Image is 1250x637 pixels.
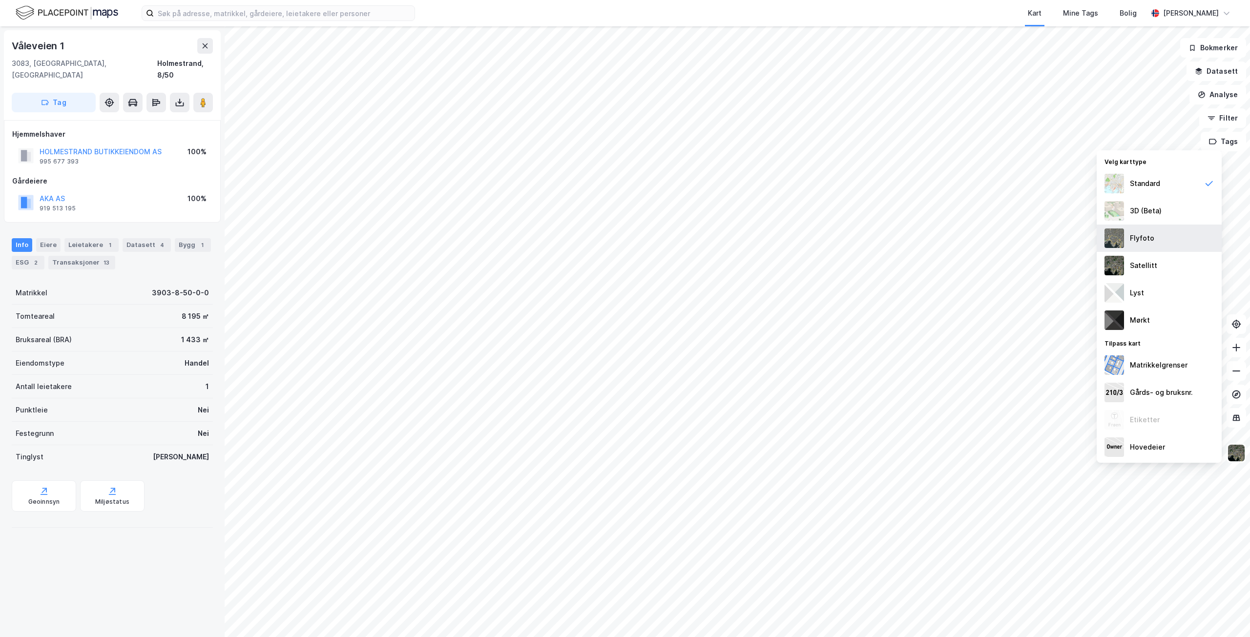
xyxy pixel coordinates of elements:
[12,93,96,112] button: Tag
[102,258,111,267] div: 13
[182,310,209,322] div: 8 195 ㎡
[123,238,171,252] div: Datasett
[197,240,207,250] div: 1
[16,334,72,346] div: Bruksareal (BRA)
[1063,7,1098,19] div: Mine Tags
[1180,38,1246,58] button: Bokmerker
[1130,441,1165,453] div: Hovedeier
[28,498,60,506] div: Geoinnsyn
[31,258,41,267] div: 2
[1104,283,1124,303] img: luj3wr1y2y3+OchiMxRmMxRlscgabnMEmZ7DJGWxyBpucwSZnsMkZbHIGm5zBJmewyRlscgabnMEmZ7DJGWxyBpucwSZnsMkZ...
[1104,310,1124,330] img: nCdM7BzjoCAAAAAElFTkSuQmCC
[1130,387,1193,398] div: Gårds- og bruksnr.
[16,287,47,299] div: Matrikkel
[40,205,76,212] div: 919 513 195
[206,381,209,392] div: 1
[1104,410,1124,430] img: Z
[1104,174,1124,193] img: Z
[1104,201,1124,221] img: Z
[1130,414,1160,426] div: Etiketter
[12,256,44,269] div: ESG
[153,451,209,463] div: [PERSON_NAME]
[16,404,48,416] div: Punktleie
[157,240,167,250] div: 4
[1120,7,1137,19] div: Bolig
[48,256,115,269] div: Transaksjoner
[1104,355,1124,375] img: cadastreBorders.cfe08de4b5ddd52a10de.jpeg
[16,4,118,21] img: logo.f888ab2527a4732fd821a326f86c7f29.svg
[1104,228,1124,248] img: Z
[1163,7,1219,19] div: [PERSON_NAME]
[1104,437,1124,457] img: majorOwner.b5e170eddb5c04bfeeff.jpeg
[154,6,415,21] input: Søk på adresse, matrikkel, gårdeiere, leietakere eller personer
[16,357,64,369] div: Eiendomstype
[36,238,61,252] div: Eiere
[152,287,209,299] div: 3903-8-50-0-0
[12,128,212,140] div: Hjemmelshaver
[16,451,43,463] div: Tinglyst
[1201,132,1246,151] button: Tags
[1104,383,1124,402] img: cadastreKeys.547ab17ec502f5a4ef2b.jpeg
[40,158,79,165] div: 995 677 393
[1097,334,1222,351] div: Tilpass kart
[175,238,211,252] div: Bygg
[1130,314,1150,326] div: Mørkt
[1227,444,1246,462] img: 9k=
[1187,62,1246,81] button: Datasett
[198,404,209,416] div: Nei
[1028,7,1042,19] div: Kart
[1130,359,1187,371] div: Matrikkelgrenser
[181,334,209,346] div: 1 433 ㎡
[1189,85,1246,104] button: Analyse
[12,58,157,81] div: 3083, [GEOGRAPHIC_DATA], [GEOGRAPHIC_DATA]
[16,381,72,392] div: Antall leietakere
[16,428,54,439] div: Festegrunn
[12,38,66,54] div: Våleveien 1
[1201,590,1250,637] iframe: Chat Widget
[1130,205,1162,217] div: 3D (Beta)
[1097,152,1222,170] div: Velg karttype
[12,175,212,187] div: Gårdeiere
[16,310,55,322] div: Tomteareal
[1201,590,1250,637] div: Kontrollprogram for chat
[64,238,119,252] div: Leietakere
[1130,178,1160,189] div: Standard
[187,193,207,205] div: 100%
[95,498,129,506] div: Miljøstatus
[1130,232,1154,244] div: Flyfoto
[1130,260,1157,271] div: Satellitt
[157,58,213,81] div: Holmestrand, 8/50
[12,238,32,252] div: Info
[105,240,115,250] div: 1
[1199,108,1246,128] button: Filter
[187,146,207,158] div: 100%
[185,357,209,369] div: Handel
[1104,256,1124,275] img: 9k=
[198,428,209,439] div: Nei
[1130,287,1144,299] div: Lyst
